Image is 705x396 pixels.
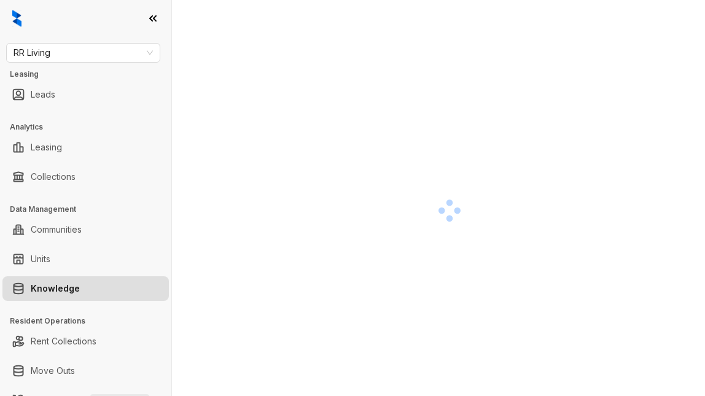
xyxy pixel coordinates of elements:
[31,247,50,271] a: Units
[2,82,169,107] li: Leads
[10,122,171,133] h3: Analytics
[2,135,169,160] li: Leasing
[31,359,75,383] a: Move Outs
[2,165,169,189] li: Collections
[31,329,96,354] a: Rent Collections
[10,204,171,215] h3: Data Management
[14,44,153,62] span: RR Living
[10,316,171,327] h3: Resident Operations
[31,165,76,189] a: Collections
[31,276,80,301] a: Knowledge
[2,247,169,271] li: Units
[31,82,55,107] a: Leads
[12,10,21,27] img: logo
[31,217,82,242] a: Communities
[2,359,169,383] li: Move Outs
[31,135,62,160] a: Leasing
[2,276,169,301] li: Knowledge
[10,69,171,80] h3: Leasing
[2,217,169,242] li: Communities
[2,329,169,354] li: Rent Collections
